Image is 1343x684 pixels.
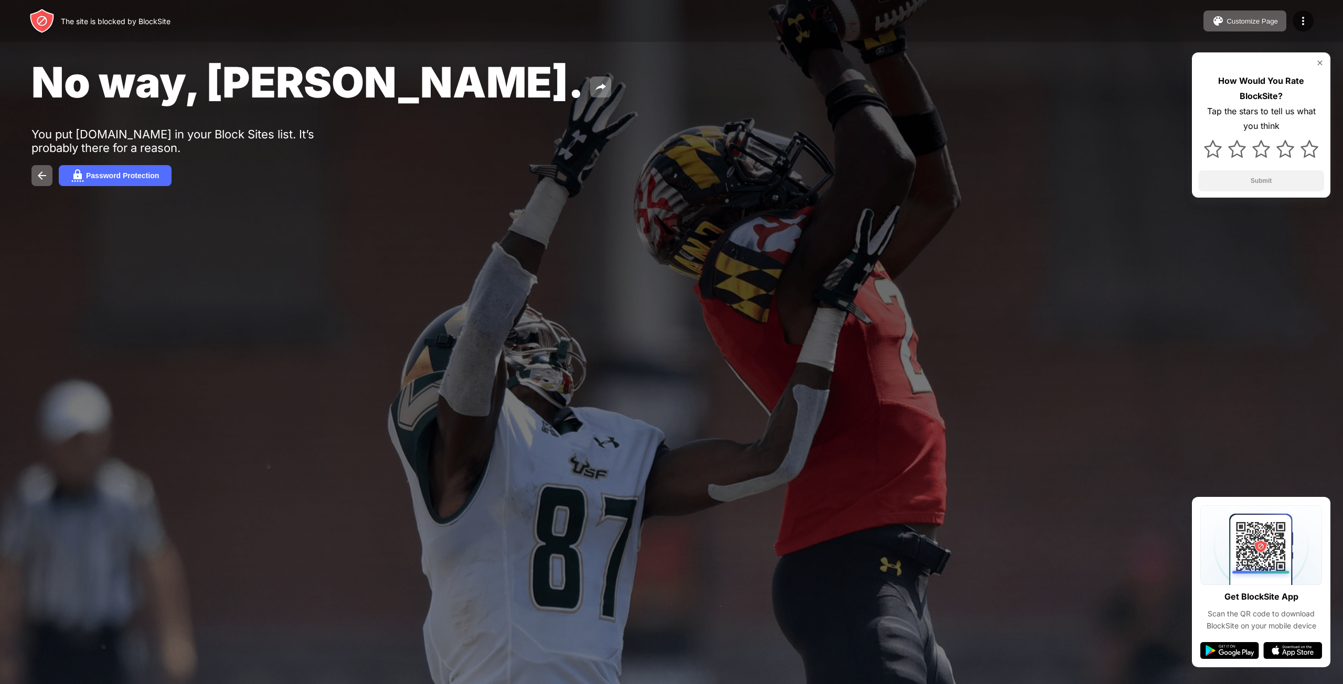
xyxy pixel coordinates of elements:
img: app-store.svg [1263,642,1322,659]
img: star.svg [1276,140,1294,158]
img: star.svg [1252,140,1270,158]
img: qrcode.svg [1200,505,1322,585]
button: Submit [1198,170,1324,191]
span: No way, [PERSON_NAME]. [31,57,584,107]
img: pallet.svg [1212,15,1224,27]
div: The site is blocked by BlockSite [61,17,170,26]
img: share.svg [594,81,607,93]
img: star.svg [1301,140,1318,158]
img: menu-icon.svg [1297,15,1309,27]
img: star.svg [1228,140,1246,158]
img: header-logo.svg [29,8,55,34]
div: How Would You Rate BlockSite? [1198,73,1324,104]
button: Password Protection [59,165,172,186]
img: google-play.svg [1200,642,1259,659]
div: Tap the stars to tell us what you think [1198,104,1324,134]
div: Get BlockSite App [1224,589,1298,604]
img: password.svg [71,169,84,182]
div: Password Protection [86,171,159,180]
img: back.svg [36,169,48,182]
div: You put [DOMAIN_NAME] in your Block Sites list. It’s probably there for a reason. [31,127,356,155]
div: Scan the QR code to download BlockSite on your mobile device [1200,608,1322,632]
div: Customize Page [1227,17,1278,25]
img: star.svg [1204,140,1222,158]
button: Customize Page [1203,10,1286,31]
img: rate-us-close.svg [1316,59,1324,67]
